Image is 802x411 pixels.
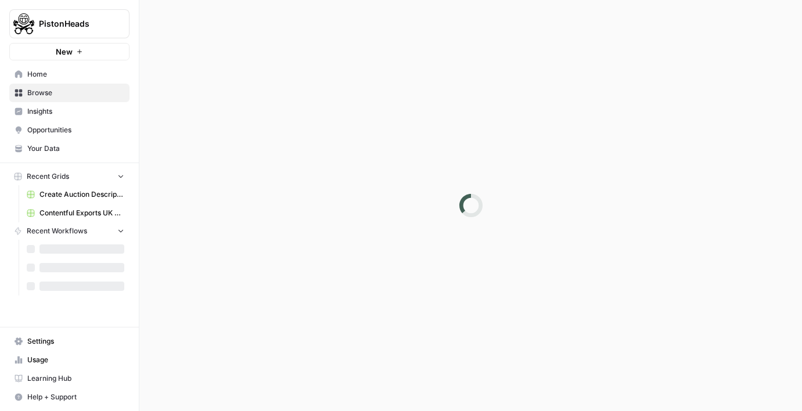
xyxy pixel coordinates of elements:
[27,106,124,117] span: Insights
[27,88,124,98] span: Browse
[21,185,130,204] a: Create Auction Descriptions
[56,46,73,57] span: New
[9,388,130,406] button: Help + Support
[9,121,130,139] a: Opportunities
[9,84,130,102] a: Browse
[13,13,34,34] img: PistonHeads Logo
[9,65,130,84] a: Home
[27,171,69,182] span: Recent Grids
[27,373,124,384] span: Learning Hub
[39,189,124,200] span: Create Auction Descriptions
[27,336,124,347] span: Settings
[9,222,130,240] button: Recent Workflows
[9,369,130,388] a: Learning Hub
[9,9,130,38] button: Workspace: PistonHeads
[27,392,124,402] span: Help + Support
[39,18,109,30] span: PistonHeads
[27,143,124,154] span: Your Data
[9,43,130,60] button: New
[9,168,130,185] button: Recent Grids
[9,351,130,369] a: Usage
[21,204,130,222] a: Contentful Exports UK generational reviews - Sheet1 (1).csv
[39,208,124,218] span: Contentful Exports UK generational reviews - Sheet1 (1).csv
[27,69,124,80] span: Home
[9,332,130,351] a: Settings
[27,226,87,236] span: Recent Workflows
[27,355,124,365] span: Usage
[9,102,130,121] a: Insights
[27,125,124,135] span: Opportunities
[9,139,130,158] a: Your Data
